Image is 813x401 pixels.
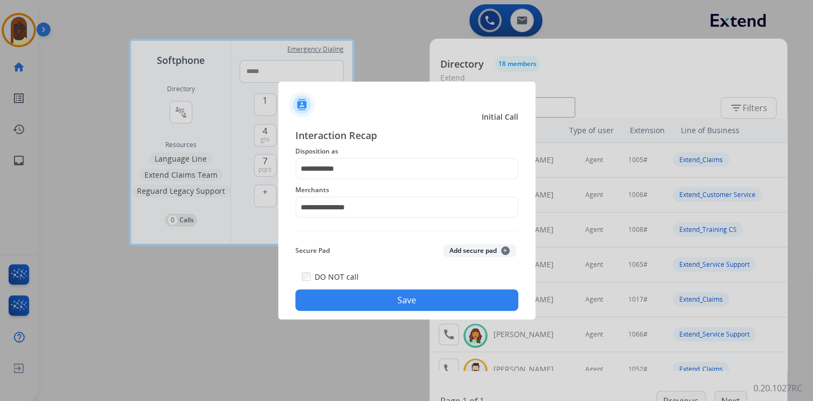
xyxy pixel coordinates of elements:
span: Secure Pad [295,244,330,257]
img: contactIcon [289,92,315,118]
span: Merchants [295,184,518,196]
span: Disposition as [295,145,518,158]
span: Initial Call [482,112,518,122]
p: 0.20.1027RC [753,382,802,395]
button: Add secure pad+ [443,244,516,257]
label: DO NOT call [315,272,359,282]
span: + [501,246,510,255]
button: Save [295,289,518,311]
span: Interaction Recap [295,128,518,145]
